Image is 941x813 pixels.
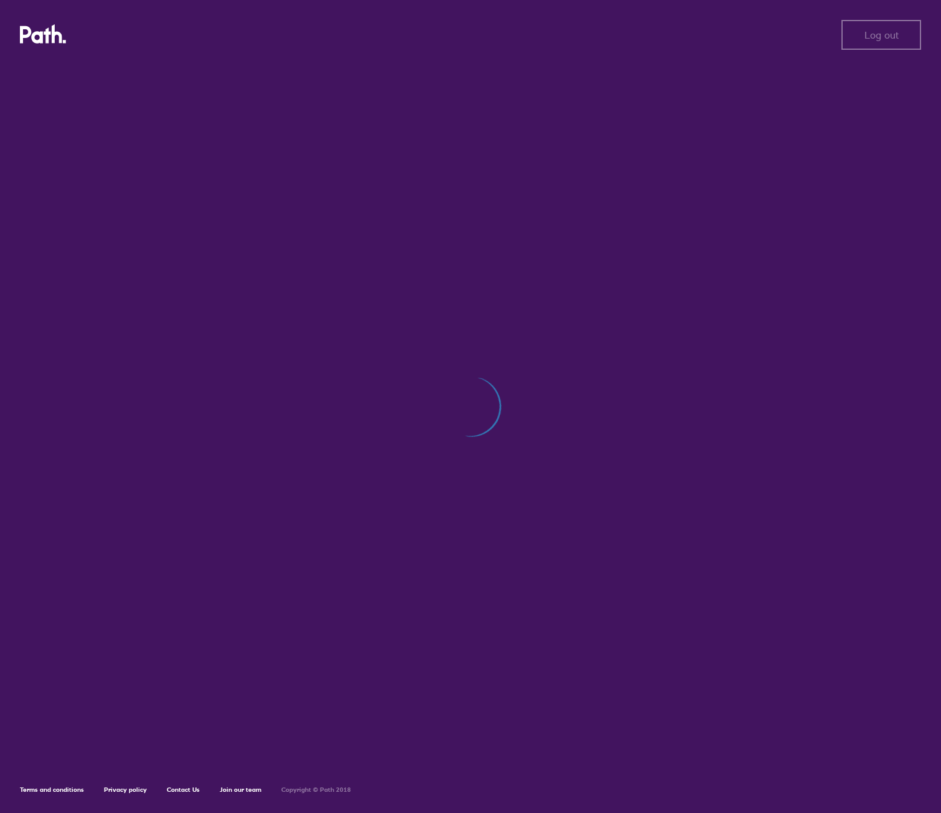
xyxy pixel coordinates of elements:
[864,29,899,40] span: Log out
[841,20,921,50] button: Log out
[167,786,200,794] a: Contact Us
[220,786,261,794] a: Join our team
[281,786,351,794] h6: Copyright © Path 2018
[104,786,147,794] a: Privacy policy
[20,786,84,794] a: Terms and conditions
